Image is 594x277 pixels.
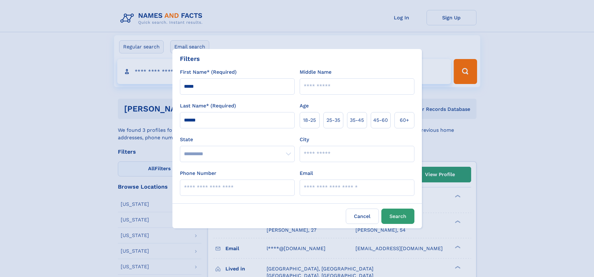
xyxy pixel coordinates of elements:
label: Email [300,170,313,177]
span: 60+ [400,116,409,124]
span: 18‑25 [303,116,316,124]
div: Filters [180,54,200,63]
label: City [300,136,309,143]
label: Last Name* (Required) [180,102,236,110]
label: First Name* (Required) [180,68,237,76]
label: Phone Number [180,170,216,177]
span: 45‑60 [373,116,388,124]
button: Search [381,209,414,224]
label: Cancel [346,209,379,224]
span: 25‑35 [326,116,340,124]
label: Middle Name [300,68,331,76]
span: 35‑45 [350,116,364,124]
label: State [180,136,295,143]
label: Age [300,102,309,110]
